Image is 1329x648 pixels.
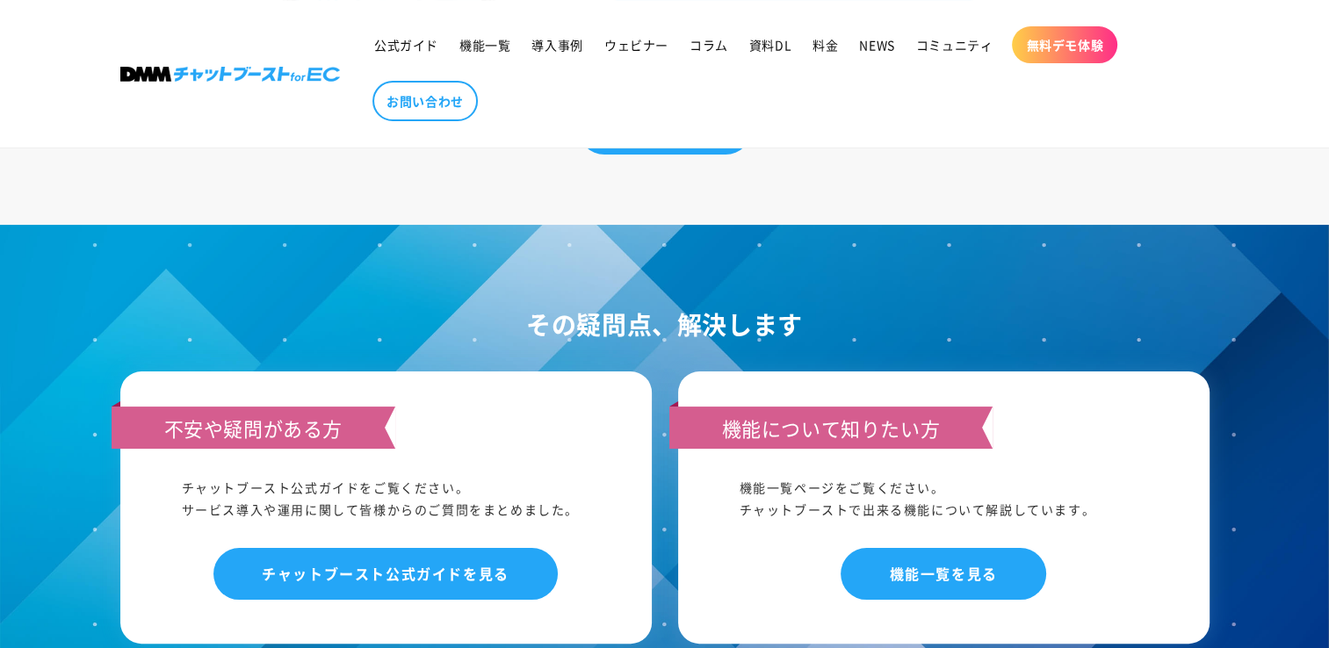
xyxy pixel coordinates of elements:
a: チャットブースト公式ガイドを見る [213,548,558,600]
a: 機能一覧を見る [841,548,1045,600]
a: 料金 [802,26,849,63]
a: 導入事例 [521,26,593,63]
span: 無料デモ体験 [1026,37,1103,53]
a: コミュニティ [906,26,1004,63]
a: 無料デモ体験 [1012,26,1117,63]
span: 機能一覧 [459,37,510,53]
div: 機能一覧ページをご覧ください。 チャットブーストで出来る機能について解説しています。 [740,477,1148,521]
a: ウェビナー [594,26,679,63]
img: 株式会社DMM Boost [120,67,340,82]
h3: 機能について知りたい方 [669,407,993,449]
span: 公式ガイド [374,37,438,53]
a: 公式ガイド [364,26,449,63]
a: 機能一覧 [449,26,521,63]
h2: その疑問点、解決します [120,304,1210,346]
h3: 不安や疑問がある方 [112,407,395,449]
a: コラム [679,26,739,63]
span: 料金 [813,37,838,53]
span: NEWS [859,37,894,53]
span: ウェビナー [604,37,668,53]
a: お問い合わせ [372,81,478,121]
span: 導入事例 [531,37,582,53]
span: 資料DL [749,37,791,53]
span: コラム [690,37,728,53]
div: チャットブースト公式ガイドをご覧ください。 サービス導入や運用に関して皆様からのご質問をまとめました。 [182,477,590,521]
span: お問い合わせ [386,93,464,109]
a: NEWS [849,26,905,63]
span: コミュニティ [916,37,993,53]
a: 資料DL [739,26,802,63]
